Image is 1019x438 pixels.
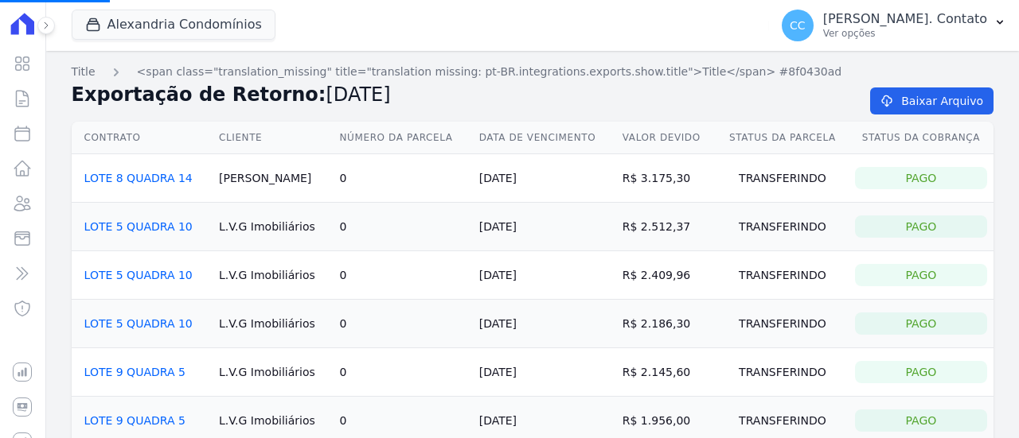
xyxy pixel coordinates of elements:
h2: Exportação de Retorno: [72,80,845,109]
td: L.V.G Imobiliários [213,251,334,300]
td: [DATE] [473,300,616,348]
div: Transferindo [723,409,842,432]
div: Transferindo [723,312,842,335]
td: 0 [334,300,473,348]
button: CC [PERSON_NAME]. Contato Ver opções [769,3,1019,48]
th: Data de Vencimento [473,122,616,154]
th: Número da Parcela [334,122,473,154]
td: L.V.G Imobiliários [213,300,334,348]
nav: Breadcrumb [72,64,994,80]
td: R$ 2.512,37 [616,203,716,251]
th: Status da Parcela [716,122,849,154]
th: Valor devido [616,122,716,154]
td: [PERSON_NAME] [213,154,334,203]
a: LOTE 9 QUADRA 5 [84,414,185,427]
div: Transferindo [723,264,842,286]
div: Pago [855,312,987,335]
td: [DATE] [473,251,616,300]
td: R$ 2.409,96 [616,251,716,300]
div: Pago [855,361,987,383]
td: L.V.G Imobiliários [213,203,334,251]
div: Transferindo [723,167,842,189]
td: R$ 3.175,30 [616,154,716,203]
td: 0 [334,348,473,397]
div: Transferindo [723,361,842,383]
div: Pago [855,264,987,286]
td: 0 [334,251,473,300]
a: LOTE 9 QUADRA 5 [84,366,185,378]
td: 0 [334,154,473,203]
a: <span class="translation_missing" title="translation missing: pt-BR.integrations.exports.show.tit... [137,64,842,80]
td: [DATE] [473,203,616,251]
p: [PERSON_NAME]. Contato [823,11,987,27]
span: CC [790,20,806,31]
span: [DATE] [326,83,390,106]
a: LOTE 5 QUADRA 10 [84,220,193,233]
div: Pago [855,409,987,432]
a: LOTE 5 QUADRA 10 [84,317,193,330]
td: 0 [334,203,473,251]
div: Pago [855,215,987,238]
th: Status da Cobrança [849,122,994,154]
th: Contrato [72,122,213,154]
td: R$ 2.145,60 [616,348,716,397]
th: Cliente [213,122,334,154]
td: [DATE] [473,348,616,397]
div: Transferindo [723,215,842,238]
td: [DATE] [473,154,616,203]
a: Baixar Arquivo [870,87,994,114]
span: translation missing: pt-BR.integrations.exports.index.title [72,65,96,78]
td: R$ 2.186,30 [616,300,716,348]
button: Alexandria Condomínios [72,10,275,40]
td: L.V.G Imobiliários [213,348,334,397]
a: LOTE 5 QUADRA 10 [84,269,193,281]
div: Pago [855,167,987,189]
a: LOTE 8 QUADRA 14 [84,172,193,184]
a: Title [72,64,96,80]
p: Ver opções [823,27,987,40]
